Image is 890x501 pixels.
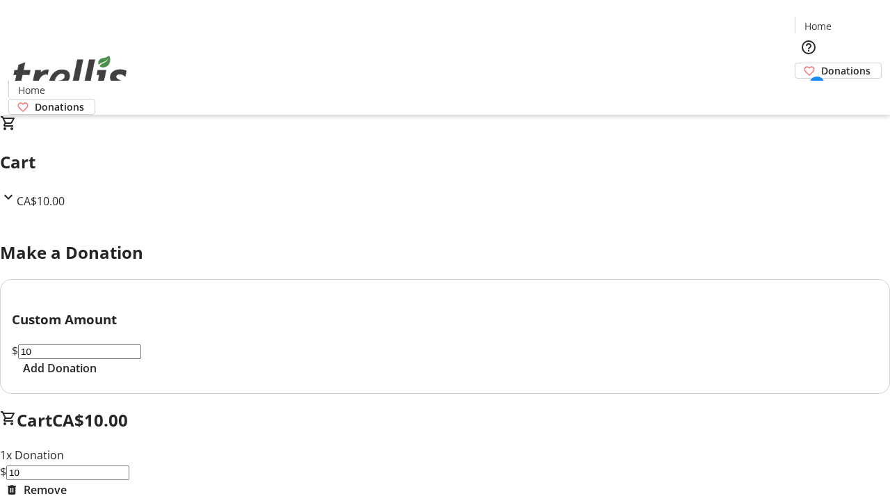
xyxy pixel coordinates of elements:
input: Donation Amount [18,344,141,359]
span: Add Donation [23,360,97,376]
span: Home [18,83,45,97]
a: Home [9,83,54,97]
span: Remove [24,482,67,498]
span: CA$10.00 [52,408,128,431]
a: Home [795,19,840,33]
span: CA$10.00 [17,193,65,209]
button: Help [795,33,823,61]
button: Cart [795,79,823,106]
input: Donation Amount [6,466,129,480]
a: Donations [795,63,882,79]
button: Add Donation [12,360,108,376]
span: Home [804,19,832,33]
img: Orient E2E Organization Nbk93mkP23's Logo [8,40,132,110]
span: Donations [35,100,84,114]
a: Donations [8,99,95,115]
span: $ [12,343,18,358]
span: Donations [821,63,871,78]
h3: Custom Amount [12,310,878,329]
